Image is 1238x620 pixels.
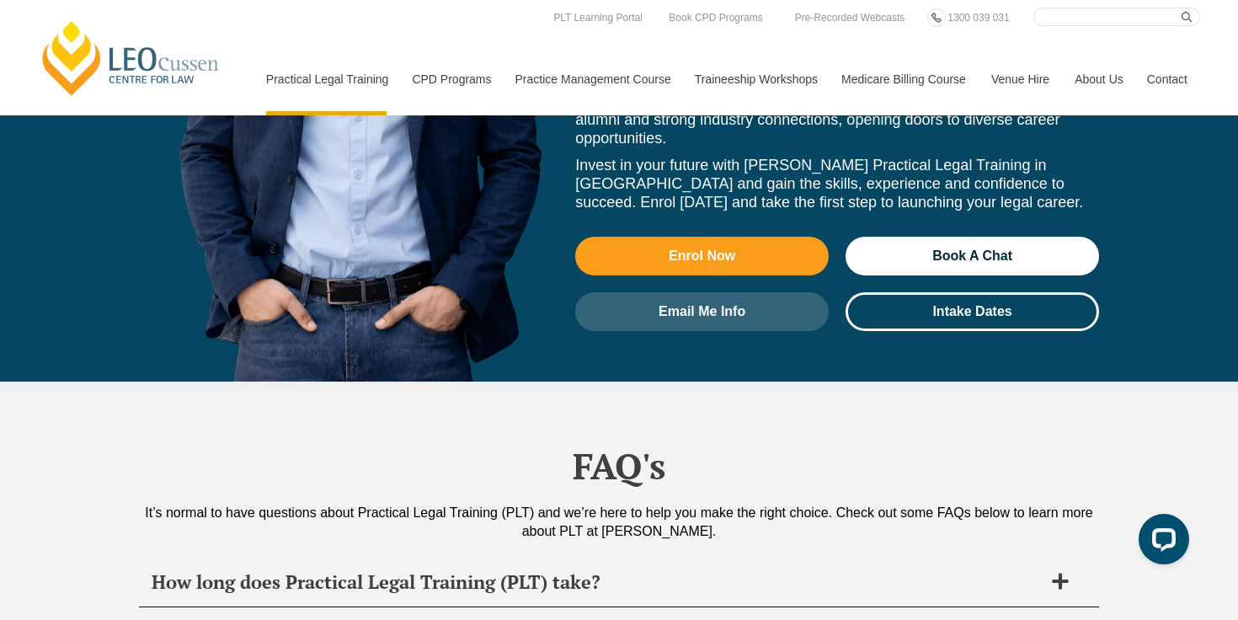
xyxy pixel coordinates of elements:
[503,43,682,115] a: Practice Management Course
[38,19,224,98] a: [PERSON_NAME] Centre for Law
[682,43,829,115] a: Traineeship Workshops
[575,92,1099,147] p: Choosing [PERSON_NAME] connects you with a network of successful alumni and strong industry conne...
[932,249,1012,263] span: Book A Chat
[1062,43,1134,115] a: About Us
[791,8,910,27] a: Pre-Recorded Webcasts
[253,43,400,115] a: Practical Legal Training
[575,237,829,275] a: Enrol Now
[846,292,1099,331] a: Intake Dates
[549,8,647,27] a: PLT Learning Portal
[659,305,745,318] span: Email Me Info
[1134,43,1200,115] a: Contact
[979,43,1062,115] a: Venue Hire
[575,156,1099,211] p: Invest in your future with [PERSON_NAME] Practical Legal Training in [GEOGRAPHIC_DATA] and gain t...
[943,8,1013,27] a: 1300 039 031
[399,43,502,115] a: CPD Programs
[139,504,1099,541] div: It’s normal to have questions about Practical Legal Training (PLT) and we’re here to help you mak...
[829,43,979,115] a: Medicare Billing Course
[575,292,829,331] a: Email Me Info
[664,8,766,27] a: Book CPD Programs
[1125,507,1196,578] iframe: LiveChat chat widget
[846,237,1099,275] a: Book A Chat
[139,445,1099,487] h2: FAQ's
[669,249,735,263] span: Enrol Now
[152,570,1043,594] h2: How long does Practical Legal Training (PLT) take?
[947,12,1009,24] span: 1300 039 031
[932,305,1011,318] span: Intake Dates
